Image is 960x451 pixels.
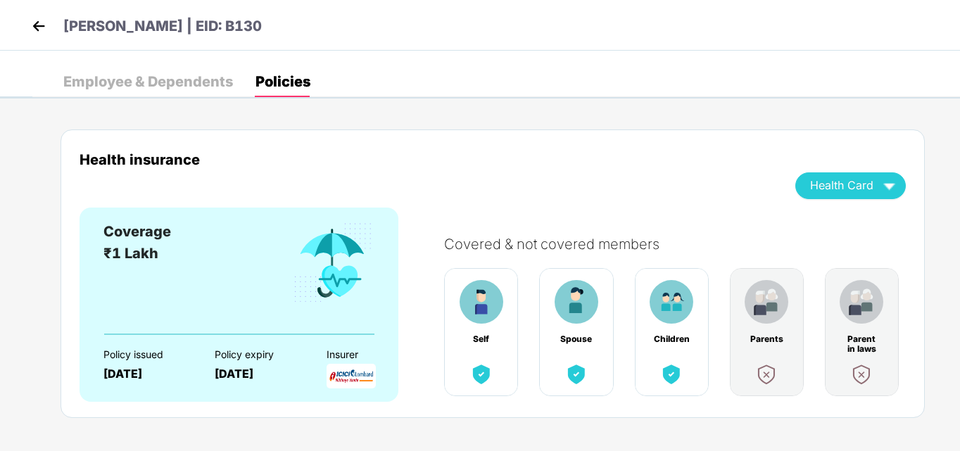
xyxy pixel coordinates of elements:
img: benefitCardImg [460,280,503,324]
div: Parents [748,334,785,344]
img: back [28,15,49,37]
img: benefitCardImg [659,362,684,387]
div: Coverage [103,221,171,243]
span: Health Card [810,182,873,189]
div: [DATE] [215,367,301,381]
img: benefitCardImg [555,280,598,324]
img: benefitCardImg [849,362,874,387]
div: Self [463,334,500,344]
img: benefitCardImg [840,280,883,324]
div: Policy issued [103,349,190,360]
div: Children [653,334,690,344]
div: Spouse [558,334,595,344]
img: benefitCardImg [754,362,779,387]
div: [DATE] [103,367,190,381]
button: Health Card [795,172,906,199]
p: [PERSON_NAME] | EID: B130 [63,15,262,37]
div: Covered & not covered members [444,236,920,253]
div: Policy expiry [215,349,301,360]
img: wAAAAASUVORK5CYII= [877,173,902,198]
div: Policies [255,75,310,89]
img: InsurerLogo [327,364,376,388]
span: ₹1 Lakh [103,245,158,262]
div: Health insurance [80,151,774,167]
div: Insurer [327,349,413,360]
img: benefitCardImg [564,362,589,387]
div: Parent in laws [843,334,880,344]
div: Employee & Dependents [63,75,233,89]
img: benefitCardImg [745,280,788,324]
img: benefitCardImg [469,362,494,387]
img: benefitCardImg [650,280,693,324]
img: benefitCardImg [291,221,374,305]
